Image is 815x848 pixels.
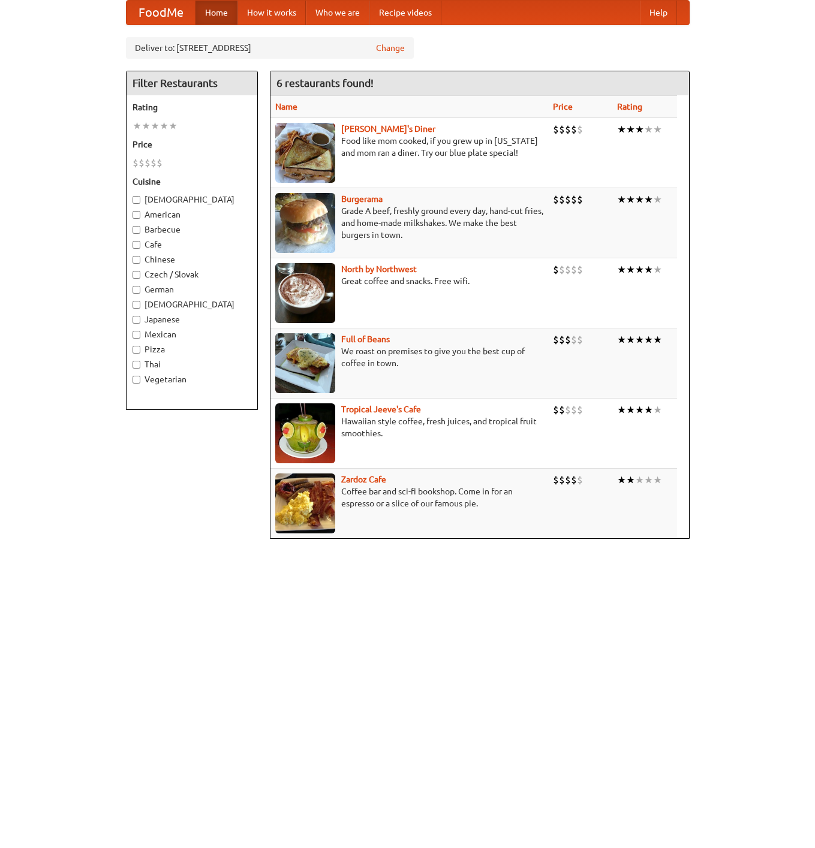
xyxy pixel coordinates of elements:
[133,373,251,385] label: Vegetarian
[341,124,435,134] b: [PERSON_NAME]'s Diner
[160,119,169,132] li: ★
[341,264,417,274] a: North by Northwest
[640,1,677,25] a: Help
[133,194,251,206] label: [DEMOGRAPHIC_DATA]
[559,403,565,417] li: $
[275,263,335,323] img: north.jpg
[577,403,583,417] li: $
[635,193,644,206] li: ★
[341,194,383,204] b: Burgerama
[133,331,140,339] input: Mexican
[275,473,335,533] img: zardoz.jpg
[626,263,635,276] li: ★
[369,1,441,25] a: Recipe videos
[306,1,369,25] a: Who we are
[275,205,543,241] p: Grade A beef, freshly ground every day, hand-cut fries, and home-made milkshakes. We make the bes...
[126,37,414,59] div: Deliver to: [STREET_ADDRESS]
[127,1,196,25] a: FoodMe
[169,119,178,132] li: ★
[617,263,626,276] li: ★
[133,358,251,370] label: Thai
[577,123,583,136] li: $
[644,473,653,487] li: ★
[565,403,571,417] li: $
[617,473,626,487] li: ★
[237,1,306,25] a: How it works
[133,101,251,113] h5: Rating
[559,333,565,346] li: $
[133,224,251,236] label: Barbecue
[577,473,583,487] li: $
[133,119,142,132] li: ★
[565,123,571,136] li: $
[133,256,140,264] input: Chinese
[133,211,140,219] input: American
[617,403,626,417] li: ★
[133,328,251,340] label: Mexican
[571,473,577,487] li: $
[626,403,635,417] li: ★
[644,193,653,206] li: ★
[341,475,386,484] a: Zardoz Cafe
[275,485,543,509] p: Coffee bar and sci-fi bookshop. Come in for an espresso or a slice of our famous pie.
[133,316,140,324] input: Japanese
[653,403,662,417] li: ★
[133,209,251,221] label: American
[626,473,635,487] li: ★
[341,405,421,414] a: Tropical Jeeve's Cafe
[133,313,251,325] label: Japanese
[617,123,626,136] li: ★
[577,193,583,206] li: $
[571,333,577,346] li: $
[565,473,571,487] li: $
[644,403,653,417] li: ★
[341,334,390,344] a: Full of Beans
[644,333,653,346] li: ★
[553,102,573,111] a: Price
[617,193,626,206] li: ★
[565,263,571,276] li: $
[635,263,644,276] li: ★
[275,345,543,369] p: We roast on premises to give you the best cup of coffee in town.
[577,333,583,346] li: $
[635,473,644,487] li: ★
[571,263,577,276] li: $
[653,263,662,276] li: ★
[553,473,559,487] li: $
[553,193,559,206] li: $
[617,102,642,111] a: Rating
[553,333,559,346] li: $
[133,226,140,234] input: Barbecue
[553,403,559,417] li: $
[275,415,543,439] p: Hawaiian style coffee, fresh juices, and tropical fruit smoothies.
[133,176,251,188] h5: Cuisine
[559,263,565,276] li: $
[133,239,251,251] label: Cafe
[553,263,559,276] li: $
[559,193,565,206] li: $
[376,42,405,54] a: Change
[571,123,577,136] li: $
[571,193,577,206] li: $
[133,343,251,355] label: Pizza
[133,301,140,309] input: [DEMOGRAPHIC_DATA]
[133,361,140,369] input: Thai
[275,102,297,111] a: Name
[275,333,335,393] img: beans.jpg
[275,275,543,287] p: Great coffee and snacks. Free wifi.
[571,403,577,417] li: $
[133,138,251,150] h5: Price
[653,333,662,346] li: ★
[127,71,257,95] h4: Filter Restaurants
[565,333,571,346] li: $
[275,403,335,463] img: jeeves.jpg
[133,196,140,204] input: [DEMOGRAPHIC_DATA]
[133,346,140,354] input: Pizza
[133,376,140,384] input: Vegetarian
[145,156,151,170] li: $
[196,1,237,25] a: Home
[133,286,140,294] input: German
